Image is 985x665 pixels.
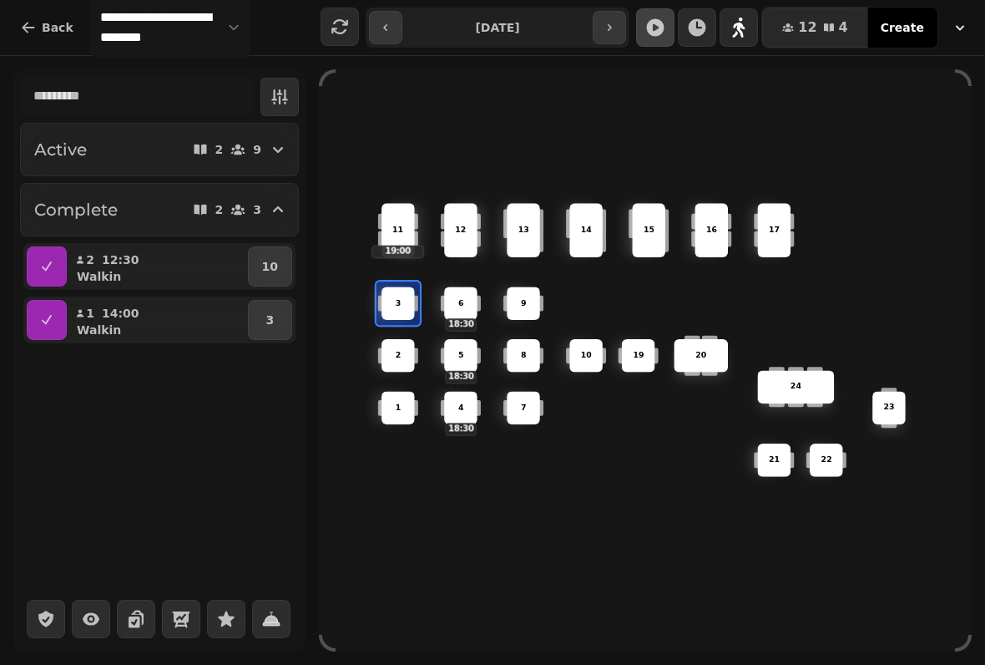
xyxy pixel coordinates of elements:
p: 9 [253,144,261,155]
p: 4 [458,403,464,414]
p: 6 [458,298,464,310]
p: 12 [455,225,466,236]
p: 19 [633,350,644,362]
p: 5 [458,350,464,362]
p: 7 [521,403,527,414]
p: 13 [518,225,528,236]
button: 10 [248,246,292,287]
p: 11 [392,225,403,236]
button: Active29 [20,123,299,176]
p: 18:30 [446,320,475,331]
p: 19:00 [373,246,423,257]
p: 23 [883,403,894,414]
p: 2 [215,144,224,155]
p: 22 [821,454,831,466]
button: 114:00Walkin [70,300,245,340]
p: 1 [396,403,402,414]
span: 12 [798,21,816,34]
span: Create [881,22,924,33]
button: Complete23 [20,183,299,236]
span: Back [42,22,73,33]
p: 8 [521,350,527,362]
p: 21 [769,454,780,466]
p: 14 [581,225,592,236]
p: 12:30 [102,251,139,268]
span: 4 [839,21,848,34]
p: Walkin [77,268,121,285]
p: 17 [769,225,780,236]
button: 3 [248,300,292,340]
p: 10 [262,258,278,275]
p: 9 [521,298,527,310]
p: Walkin [77,322,121,338]
p: 18:30 [446,424,475,435]
p: 14:00 [102,305,139,322]
p: 2 [396,350,402,362]
p: 2 [215,204,224,216]
p: 1 [85,305,95,322]
h2: Active [34,138,87,161]
button: 212:30Walkin [70,246,245,287]
h2: Complete [34,198,118,221]
p: 20 [695,350,706,362]
p: 16 [706,225,717,236]
button: 124 [762,8,867,48]
p: 24 [791,382,801,393]
p: 2 [85,251,95,268]
p: 3 [253,204,261,216]
p: 18:30 [446,372,475,383]
p: 15 [644,225,654,236]
p: 3 [396,298,402,310]
button: Create [867,8,937,48]
p: 3 [266,312,275,328]
p: 10 [581,350,592,362]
